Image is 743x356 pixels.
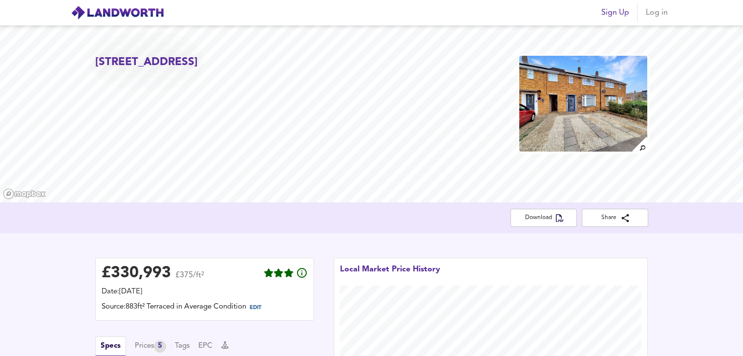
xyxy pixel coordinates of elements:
span: £375/ft² [175,271,204,286]
div: £ 330,993 [102,266,171,281]
span: Download [518,213,569,223]
button: Tags [175,341,190,352]
button: Sign Up [597,3,633,22]
div: 5 [154,340,166,353]
div: Source: 883ft² Terraced in Average Condition [102,302,308,314]
h2: [STREET_ADDRESS] [95,55,198,70]
div: Date: [DATE] [102,287,308,297]
button: Log in [641,3,673,22]
div: Prices [135,340,166,353]
img: logo [71,5,164,20]
div: Local Market Price History [340,264,440,286]
button: EPC [198,341,212,352]
span: Sign Up [601,6,629,20]
button: Share [582,209,648,227]
span: EDIT [250,305,261,311]
button: Download [510,209,577,227]
img: property [518,55,648,153]
img: search [631,136,648,153]
span: Share [590,213,640,223]
span: Log in [645,6,669,20]
button: Prices5 [135,340,166,353]
a: Mapbox homepage [3,188,46,200]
